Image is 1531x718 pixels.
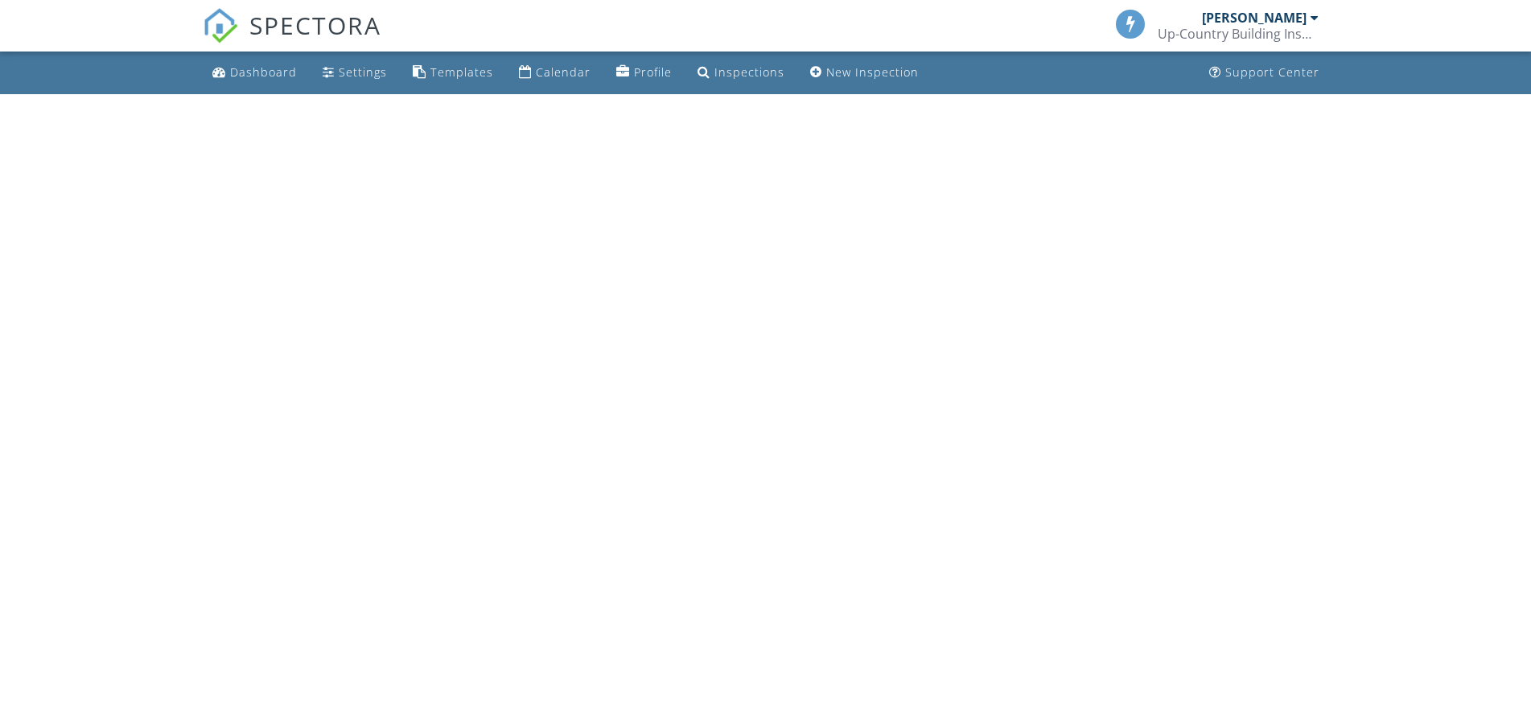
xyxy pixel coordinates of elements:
[536,64,591,80] div: Calendar
[203,22,381,56] a: SPECTORA
[691,58,791,88] a: Inspections
[634,64,672,80] div: Profile
[1202,10,1307,26] div: [PERSON_NAME]
[512,58,597,88] a: Calendar
[249,8,381,42] span: SPECTORA
[1158,26,1319,42] div: Up-Country Building Inspectors, Inc.
[406,58,500,88] a: Templates
[206,58,303,88] a: Dashboard
[1203,58,1326,88] a: Support Center
[1225,64,1319,80] div: Support Center
[339,64,387,80] div: Settings
[804,58,925,88] a: New Inspection
[714,64,784,80] div: Inspections
[610,58,678,88] a: Company Profile
[826,64,919,80] div: New Inspection
[203,8,238,43] img: The Best Home Inspection Software - Spectora
[230,64,297,80] div: Dashboard
[316,58,393,88] a: Settings
[430,64,493,80] div: Templates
